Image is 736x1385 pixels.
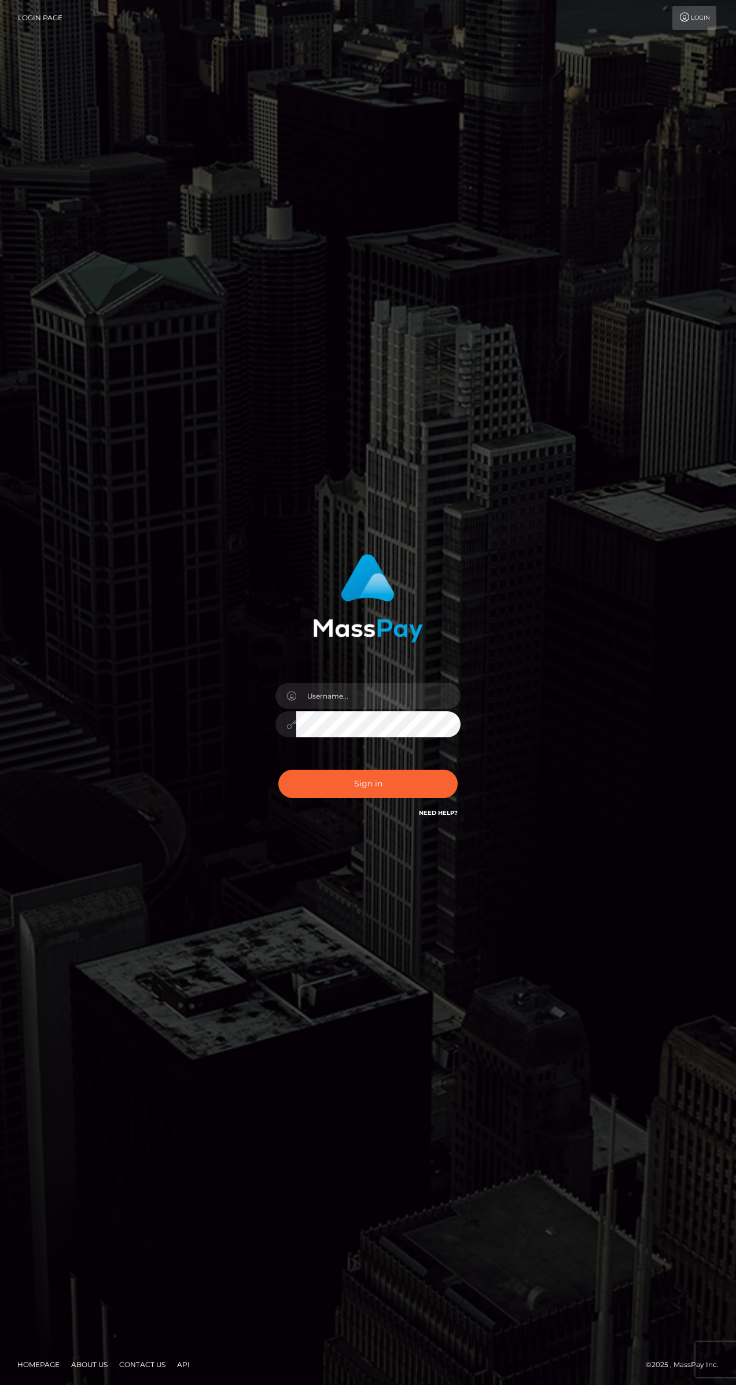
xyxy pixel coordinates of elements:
div: © 2025 , MassPay Inc. [646,1358,727,1371]
input: Username... [296,683,461,709]
a: Login Page [18,6,62,30]
button: Sign in [278,770,458,798]
a: API [172,1356,194,1373]
a: About Us [67,1356,112,1373]
img: MassPay Login [313,554,423,642]
a: Contact Us [115,1356,170,1373]
a: Homepage [13,1356,64,1373]
a: Login [672,6,716,30]
a: Need Help? [419,809,458,817]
